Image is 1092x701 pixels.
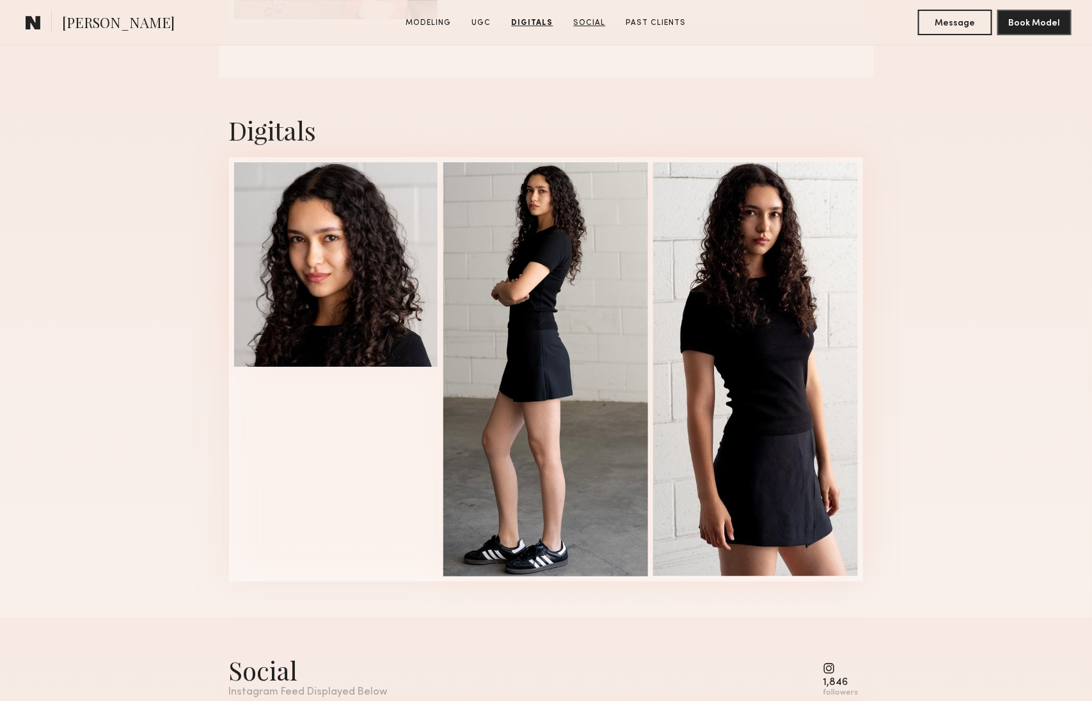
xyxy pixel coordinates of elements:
[229,113,864,147] div: Digitals
[569,17,611,29] a: Social
[823,678,859,688] div: 1,846
[229,653,388,687] div: Social
[62,13,175,35] span: [PERSON_NAME]
[997,17,1072,27] a: Book Model
[467,17,496,29] a: UGC
[507,17,558,29] a: Digitals
[229,687,388,698] div: Instagram Feed Displayed Below
[823,688,859,698] div: followers
[997,10,1072,35] button: Book Model
[918,10,992,35] button: Message
[621,17,692,29] a: Past Clients
[401,17,457,29] a: Modeling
